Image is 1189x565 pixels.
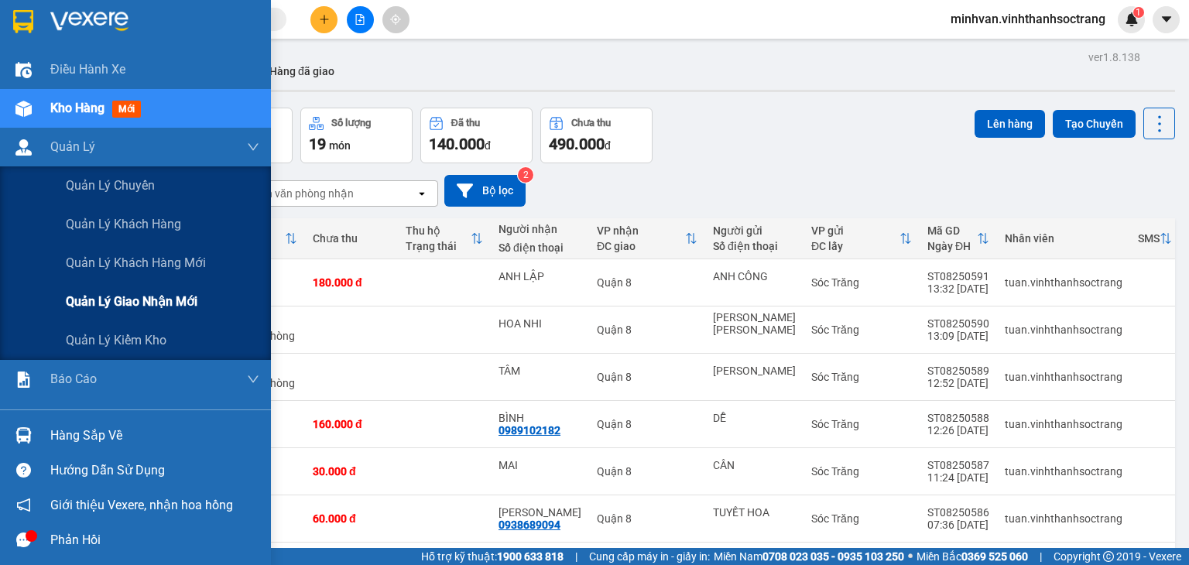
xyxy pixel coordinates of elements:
div: Sóc Trăng [811,418,912,430]
span: down [247,373,259,385]
button: aim [382,6,409,33]
div: ĐC giao [597,240,685,252]
svg: open [416,187,428,200]
th: Toggle SortBy [920,218,997,259]
div: CÂN [713,459,796,471]
div: Số điện thoại [713,240,796,252]
span: Hỗ trợ kỹ thuật: [421,548,564,565]
img: warehouse-icon [15,101,32,117]
button: Tạo Chuyến [1053,110,1136,138]
div: ST08250588 [927,412,989,424]
div: HOA NHI [499,317,581,330]
div: Số lượng [331,118,371,128]
div: DỄ [713,412,796,424]
sup: 1 [1133,7,1144,18]
img: icon-new-feature [1125,12,1139,26]
div: Quận 8 [597,371,697,383]
div: Mã GD [927,224,977,237]
div: Sóc Trăng [811,276,912,289]
div: HUỲNH TRÂN [499,506,581,519]
button: Bộ lọc [444,175,526,207]
span: Quản Lý [50,137,95,156]
div: Quận 8 [597,512,697,525]
div: Trạng thái [406,240,471,252]
button: Hàng đã giao [257,53,347,90]
div: Phản hồi [50,529,259,552]
span: caret-down [1160,12,1174,26]
div: ANH CÔNG [713,270,796,282]
div: Số điện thoại [499,241,581,254]
span: | [1040,548,1042,565]
span: | [575,548,577,565]
span: ⚪️ [908,553,913,560]
div: Sóc Trăng [811,324,912,336]
div: Sóc Trăng [811,512,912,525]
strong: 0369 525 060 [961,550,1028,563]
div: Quận 8 [597,276,697,289]
span: Giới thiệu Vexere, nhận hoa hồng [50,495,233,515]
div: 12:26 [DATE] [927,424,989,437]
div: ANH LẬP [499,270,581,282]
span: Miền Bắc [917,548,1028,565]
div: Quận 8 [597,465,697,478]
div: 07:36 [DATE] [927,519,989,531]
span: Quản lý chuyến [66,176,155,195]
span: file-add [355,14,365,25]
div: Hàng sắp về [50,424,259,447]
div: ĐC lấy [811,240,899,252]
div: Người gửi [713,224,796,237]
div: tuan.vinhthanhsoctrang [1005,371,1122,383]
div: Người nhận [499,223,581,235]
div: VINH VŨ NGUYÊN [713,311,796,336]
div: Chọn văn phòng nhận [247,186,354,201]
div: ver 1.8.138 [1088,49,1140,66]
div: tuan.vinhthanhsoctrang [1005,512,1122,525]
div: Sóc Trăng [811,371,912,383]
div: 12:52 [DATE] [927,377,989,389]
span: Quản lý kiểm kho [66,330,166,350]
span: 19 [309,135,326,153]
strong: 1900 633 818 [497,550,564,563]
div: ST08250590 [927,317,989,330]
div: 160.000 đ [313,418,390,430]
div: 0989102182 [499,424,560,437]
div: ST08250586 [927,506,989,519]
button: caret-down [1153,6,1180,33]
div: VP nhận [597,224,685,237]
div: 13:09 [DATE] [927,330,989,342]
img: warehouse-icon [15,427,32,443]
span: aim [390,14,401,25]
button: file-add [347,6,374,33]
span: minhvan.vinhthanhsoctrang [938,9,1118,29]
span: món [329,139,351,152]
div: 11:24 [DATE] [927,471,989,484]
div: SMS [1138,232,1160,245]
div: Sóc Trăng [811,465,912,478]
span: đ [485,139,491,152]
img: logo-vxr [13,10,33,33]
span: Báo cáo [50,369,97,389]
span: Điều hành xe [50,60,125,79]
button: Chưa thu490.000đ [540,108,653,163]
div: ANH HẢI [713,365,796,377]
div: ST08250591 [927,270,989,282]
div: Quận 8 [597,324,697,336]
button: Đã thu140.000đ [420,108,533,163]
strong: 0708 023 035 - 0935 103 250 [762,550,904,563]
div: TUYẾT HOA [713,506,796,519]
span: 1 [1136,7,1141,18]
span: Miền Nam [714,548,904,565]
span: plus [319,14,330,25]
th: Toggle SortBy [398,218,491,259]
span: Kho hàng [50,101,105,115]
div: Hướng dẫn sử dụng [50,459,259,482]
div: 0938689094 [499,519,560,531]
th: Toggle SortBy [804,218,920,259]
div: MAI [499,459,581,471]
span: Quản lý khách hàng mới [66,253,206,272]
span: message [16,532,31,547]
div: ST08250587 [927,459,989,471]
div: 180.000 đ [313,276,390,289]
img: warehouse-icon [15,139,32,156]
img: warehouse-icon [15,62,32,78]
